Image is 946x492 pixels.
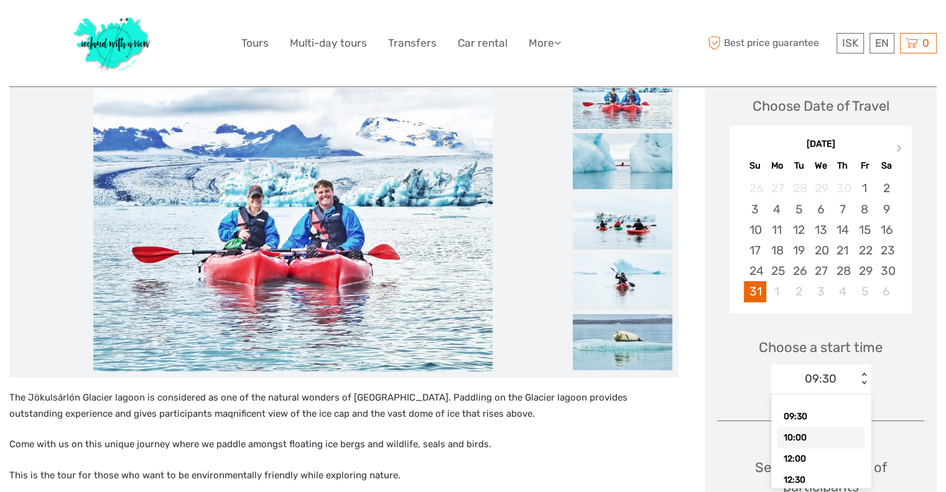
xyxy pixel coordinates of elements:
[573,193,672,249] img: 36c684363e1a4878a46e8a205f459547_slider_thumbnail.jpeg
[891,141,911,161] button: Next Month
[810,157,832,174] div: We
[705,33,833,53] span: Best price guarantee
[810,178,832,198] div: Not available Wednesday, April 29th, 2026
[853,240,875,261] div: Choose Friday, May 22nd, 2026
[832,261,853,281] div: Choose Thursday, May 28th, 2026
[766,240,788,261] div: Choose Monday, May 18th, 2026
[777,427,865,448] div: 10:00
[832,199,853,220] div: Choose Thursday, May 7th, 2026
[777,448,865,470] div: 12:00
[241,34,269,52] a: Tours
[810,261,832,281] div: Choose Wednesday, May 27th, 2026
[744,178,766,198] div: Not available Sunday, April 26th, 2026
[143,19,158,34] button: Open LiveChat chat widget
[853,178,875,198] div: Choose Friday, May 1st, 2026
[876,199,897,220] div: Choose Saturday, May 9th, 2026
[759,338,883,357] span: Choose a start time
[766,199,788,220] div: Choose Monday, May 4th, 2026
[853,220,875,240] div: Choose Friday, May 15th, 2026
[920,37,931,49] span: 0
[859,373,869,386] div: < >
[388,34,437,52] a: Transfers
[744,261,766,281] div: Choose Sunday, May 24th, 2026
[832,281,853,302] div: Choose Thursday, June 4th, 2026
[788,157,810,174] div: Tu
[788,178,810,198] div: Not available Tuesday, April 28th, 2026
[876,240,897,261] div: Choose Saturday, May 23rd, 2026
[788,261,810,281] div: Choose Tuesday, May 26th, 2026
[458,34,508,52] a: Car rental
[744,240,766,261] div: Choose Sunday, May 17th, 2026
[67,9,158,77] img: 1077-ca632067-b948-436b-9c7a-efe9894e108b_logo_big.jpg
[766,157,788,174] div: Mo
[876,281,897,302] div: Choose Saturday, June 6th, 2026
[734,178,908,302] div: month 2026-05
[766,178,788,198] div: Not available Monday, April 27th, 2026
[853,157,875,174] div: Fr
[9,468,679,484] p: This is the tour for those who want to be environmentally friendly while exploring nature.
[810,199,832,220] div: Choose Wednesday, May 6th, 2026
[744,157,766,174] div: Su
[810,281,832,302] div: Choose Wednesday, June 3rd, 2026
[876,220,897,240] div: Choose Saturday, May 16th, 2026
[832,157,853,174] div: Th
[573,254,672,310] img: 84872b46d62f45ca9cc055dd3108d87f_slider_thumbnail.jpeg
[805,371,837,387] div: 09:30
[766,220,788,240] div: Choose Monday, May 11th, 2026
[753,96,889,116] div: Choose Date of Travel
[777,470,865,491] div: 12:30
[788,220,810,240] div: Choose Tuesday, May 12th, 2026
[788,240,810,261] div: Choose Tuesday, May 19th, 2026
[832,240,853,261] div: Choose Thursday, May 21st, 2026
[766,281,788,302] div: Choose Monday, June 1st, 2026
[9,437,679,453] p: Come with us on this unique journey where we paddle amongst floating ice bergs and wildlife, seal...
[832,220,853,240] div: Choose Thursday, May 14th, 2026
[869,33,894,53] div: EN
[9,390,679,422] p: The Jökulsárlón Glacier lagoon is considered as one of the natural wonders of [GEOGRAPHIC_DATA]. ...
[777,406,865,427] div: 09:30
[810,240,832,261] div: Choose Wednesday, May 20th, 2026
[766,261,788,281] div: Choose Monday, May 25th, 2026
[17,22,141,32] p: We're away right now. Please check back later!
[810,220,832,240] div: Choose Wednesday, May 13th, 2026
[744,220,766,240] div: Choose Sunday, May 10th, 2026
[832,178,853,198] div: Not available Thursday, April 30th, 2026
[744,199,766,220] div: Choose Sunday, May 3rd, 2026
[853,199,875,220] div: Choose Friday, May 8th, 2026
[876,261,897,281] div: Choose Saturday, May 30th, 2026
[730,138,912,151] div: [DATE]
[573,73,672,129] img: d34d726afc864ef5a9735ed42058e64a_slider_thumbnail.jpeg
[744,281,766,302] div: Choose Sunday, May 31st, 2026
[853,261,875,281] div: Choose Friday, May 29th, 2026
[529,34,561,52] a: More
[93,73,493,371] img: d34d726afc864ef5a9735ed42058e64a_main_slider.jpeg
[573,133,672,189] img: fcb44e31d0394773acfa854906b243ac_slider_thumbnail.jpeg
[788,281,810,302] div: Choose Tuesday, June 2nd, 2026
[573,314,672,370] img: 104084e0c7bb471fb3be481cf022df1e_slider_thumbnail.jpeg
[853,281,875,302] div: Choose Friday, June 5th, 2026
[876,157,897,174] div: Sa
[290,34,367,52] a: Multi-day tours
[876,178,897,198] div: Choose Saturday, May 2nd, 2026
[842,37,858,49] span: ISK
[788,199,810,220] div: Choose Tuesday, May 5th, 2026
